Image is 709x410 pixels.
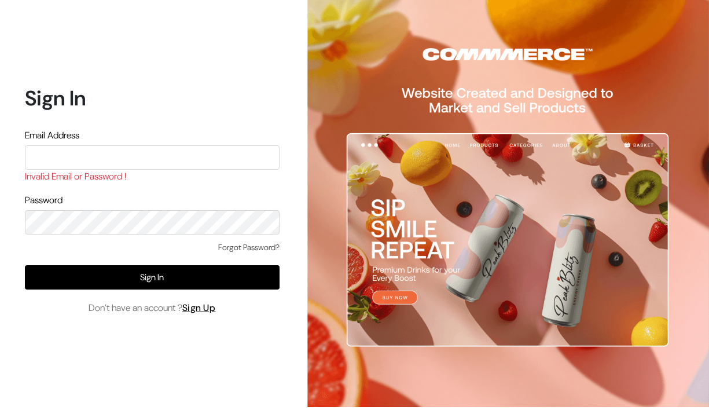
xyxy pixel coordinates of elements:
h1: Sign In [25,86,280,111]
label: Password [25,193,63,207]
a: Forgot Password? [218,241,280,254]
label: Invalid Email or Password ! [25,170,126,184]
span: Don’t have an account ? [89,301,216,315]
a: Sign Up [182,302,216,314]
button: Sign In [25,265,280,290]
label: Email Address [25,129,79,142]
